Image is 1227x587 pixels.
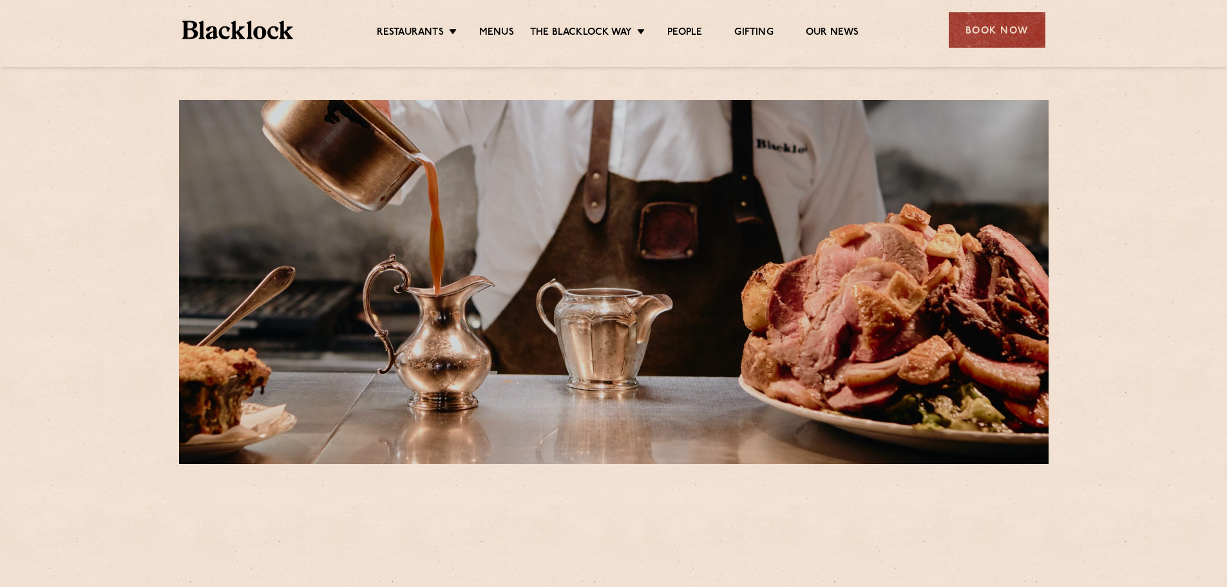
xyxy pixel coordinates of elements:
a: Our News [806,26,859,41]
a: People [667,26,702,41]
a: Menus [479,26,514,41]
img: BL_Textured_Logo-footer-cropped.svg [182,21,294,39]
div: Book Now [949,12,1045,48]
a: Gifting [734,26,773,41]
a: Restaurants [377,26,444,41]
a: The Blacklock Way [530,26,632,41]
